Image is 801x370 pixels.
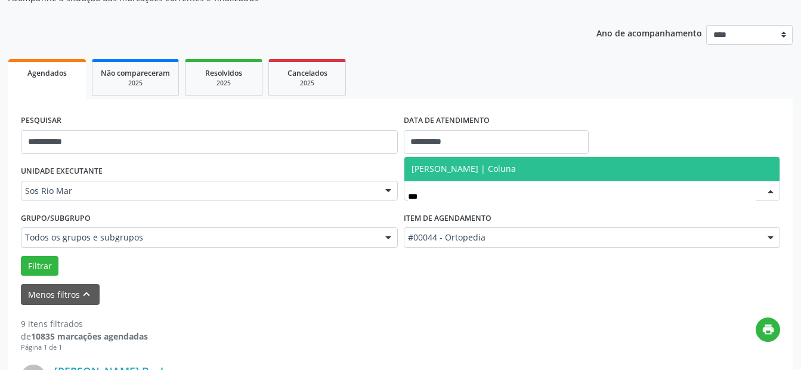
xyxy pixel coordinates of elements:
button: Menos filtroskeyboard_arrow_up [21,284,100,305]
div: 2025 [194,79,253,88]
div: Página 1 de 1 [21,343,148,353]
span: Não compareceram [101,68,170,78]
label: DATA DE ATENDIMENTO [404,112,490,130]
i: print [762,323,775,336]
span: Todos os grupos e subgrupos [25,232,373,243]
span: [PERSON_NAME] | Coluna [412,163,516,174]
i: keyboard_arrow_up [80,288,93,301]
p: Ano de acompanhamento [596,25,702,40]
button: Filtrar [21,256,58,276]
label: Item de agendamento [404,209,491,227]
span: Cancelados [287,68,327,78]
span: Agendados [27,68,67,78]
label: UNIDADE EXECUTANTE [21,162,103,181]
span: #00044 - Ortopedia [408,232,756,243]
div: 2025 [101,79,170,88]
strong: 10835 marcações agendadas [31,331,148,342]
div: de [21,330,148,343]
label: Grupo/Subgrupo [21,209,91,227]
span: Sos Rio Mar [25,185,373,197]
span: Resolvidos [205,68,242,78]
label: PESQUISAR [21,112,61,130]
div: 9 itens filtrados [21,317,148,330]
div: 2025 [277,79,337,88]
button: print [756,317,780,342]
